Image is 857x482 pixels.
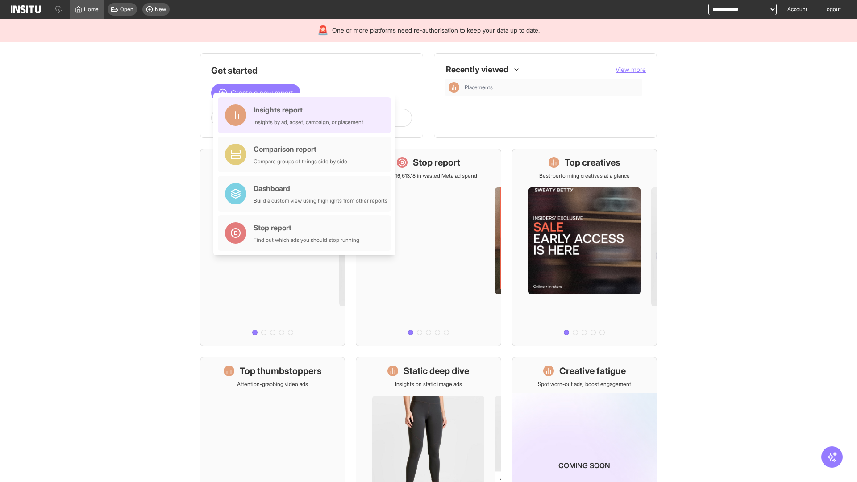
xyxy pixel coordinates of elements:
img: Logo [11,5,41,13]
div: Insights report [254,104,363,115]
h1: Static deep dive [404,365,469,377]
span: Placements [465,84,639,91]
div: 🚨 [317,24,329,37]
span: Open [120,6,133,13]
span: Placements [465,84,493,91]
span: Create a new report [231,87,293,98]
a: Top creativesBest-performing creatives at a glance [512,149,657,346]
a: What's live nowSee all active ads instantly [200,149,345,346]
p: Save £16,613.18 in wasted Meta ad spend [379,172,477,179]
a: Stop reportSave £16,613.18 in wasted Meta ad spend [356,149,501,346]
span: View more [616,66,646,73]
span: Home [84,6,99,13]
span: New [155,6,166,13]
div: Insights [449,82,459,93]
div: Dashboard [254,183,387,194]
div: Insights by ad, adset, campaign, or placement [254,119,363,126]
p: Attention-grabbing video ads [237,381,308,388]
h1: Top thumbstoppers [240,365,322,377]
div: Find out which ads you should stop running [254,237,359,244]
h1: Get started [211,64,412,77]
div: Comparison report [254,144,347,154]
div: Compare groups of things side by side [254,158,347,165]
h1: Top creatives [565,156,620,169]
div: Stop report [254,222,359,233]
span: One or more platforms need re-authorisation to keep your data up to date. [332,26,540,35]
h1: Stop report [413,156,460,169]
button: Create a new report [211,84,300,102]
p: Best-performing creatives at a glance [539,172,630,179]
p: Insights on static image ads [395,381,462,388]
button: View more [616,65,646,74]
div: Build a custom view using highlights from other reports [254,197,387,204]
